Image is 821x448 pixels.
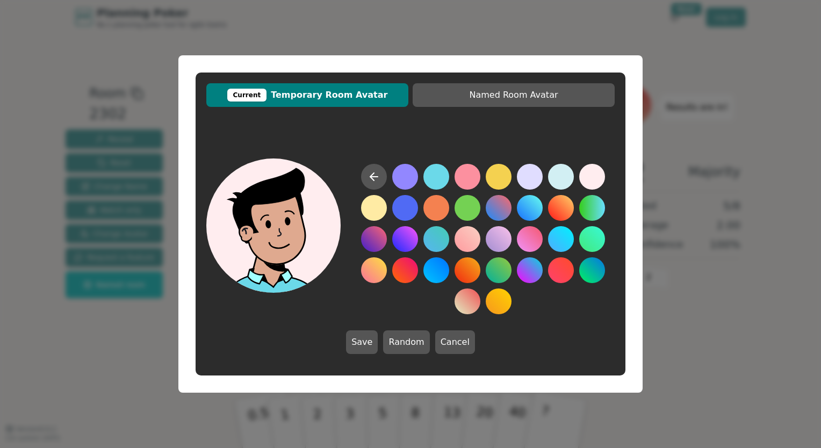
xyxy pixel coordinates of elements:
[227,89,267,102] div: Current
[435,330,475,354] button: Cancel
[383,330,429,354] button: Random
[206,83,408,107] button: CurrentTemporary Room Avatar
[418,89,609,102] span: Named Room Avatar
[413,83,615,107] button: Named Room Avatar
[346,330,378,354] button: Save
[212,89,403,102] span: Temporary Room Avatar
